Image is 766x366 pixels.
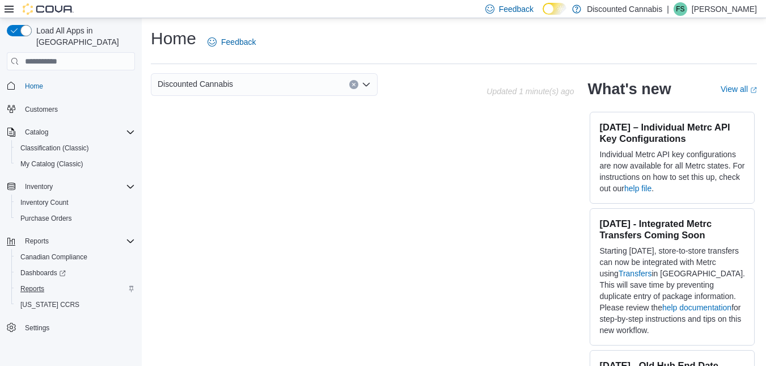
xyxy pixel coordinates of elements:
[20,300,79,309] span: [US_STATE] CCRS
[25,128,48,137] span: Catalog
[16,250,135,264] span: Canadian Compliance
[25,82,43,91] span: Home
[599,149,745,194] p: Individual Metrc API key configurations are now available for all Metrc states. For instructions ...
[20,253,87,262] span: Canadian Compliance
[32,25,135,48] span: Load All Apps in [GEOGRAPHIC_DATA]
[20,284,44,293] span: Reports
[721,85,757,94] a: View allExternal link
[11,211,139,226] button: Purchase Orders
[16,212,77,225] a: Purchase Orders
[20,198,69,207] span: Inventory Count
[676,2,684,16] span: FS
[16,298,135,312] span: Washington CCRS
[16,196,73,209] a: Inventory Count
[25,105,58,114] span: Customers
[362,80,371,89] button: Open list of options
[11,297,139,313] button: [US_STATE] CCRS
[20,180,57,193] button: Inventory
[16,157,135,171] span: My Catalog (Classic)
[25,182,53,191] span: Inventory
[619,269,652,278] a: Transfers
[20,125,53,139] button: Catalog
[23,3,74,15] img: Cova
[16,282,49,296] a: Reports
[20,268,66,277] span: Dashboards
[20,234,53,248] button: Reports
[2,233,139,249] button: Reports
[499,3,534,15] span: Feedback
[543,3,566,15] input: Dark Mode
[11,156,139,172] button: My Catalog (Classic)
[16,157,88,171] a: My Catalog (Classic)
[662,303,731,312] a: help documentation
[20,321,54,335] a: Settings
[599,245,745,336] p: Starting [DATE], store-to-store transfers can now be integrated with Metrc using in [GEOGRAPHIC_D...
[203,31,260,53] a: Feedback
[2,101,139,117] button: Customers
[624,184,651,193] a: help file
[2,179,139,195] button: Inventory
[20,144,89,153] span: Classification (Classic)
[16,141,135,155] span: Classification (Classic)
[2,124,139,140] button: Catalog
[20,79,48,93] a: Home
[20,180,135,193] span: Inventory
[587,2,662,16] p: Discounted Cannabis
[2,77,139,94] button: Home
[11,195,139,211] button: Inventory Count
[599,121,745,144] h3: [DATE] – Individual Metrc API Key Configurations
[16,282,135,296] span: Reports
[20,234,135,248] span: Reports
[20,78,135,92] span: Home
[692,2,757,16] p: [PERSON_NAME]
[599,218,745,241] h3: [DATE] - Integrated Metrc Transfers Coming Soon
[16,250,92,264] a: Canadian Compliance
[16,266,135,280] span: Dashboards
[2,319,139,336] button: Settings
[16,266,70,280] a: Dashboards
[20,102,135,116] span: Customers
[20,214,72,223] span: Purchase Orders
[20,159,83,169] span: My Catalog (Classic)
[11,140,139,156] button: Classification (Classic)
[486,87,574,96] p: Updated 1 minute(s) ago
[20,103,62,116] a: Customers
[25,237,49,246] span: Reports
[221,36,256,48] span: Feedback
[750,87,757,94] svg: External link
[20,321,135,335] span: Settings
[20,125,135,139] span: Catalog
[587,80,671,98] h2: What's new
[11,249,139,265] button: Canadian Compliance
[158,77,233,91] span: Discounted Cannabis
[11,281,139,297] button: Reports
[16,212,135,225] span: Purchase Orders
[16,196,135,209] span: Inventory Count
[667,2,669,16] p: |
[151,27,196,50] h1: Home
[11,265,139,281] a: Dashboards
[25,323,49,333] span: Settings
[349,80,358,89] button: Clear input
[16,298,84,312] a: [US_STATE] CCRS
[674,2,687,16] div: Felix Saji
[7,73,135,365] nav: Complex example
[16,141,94,155] a: Classification (Classic)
